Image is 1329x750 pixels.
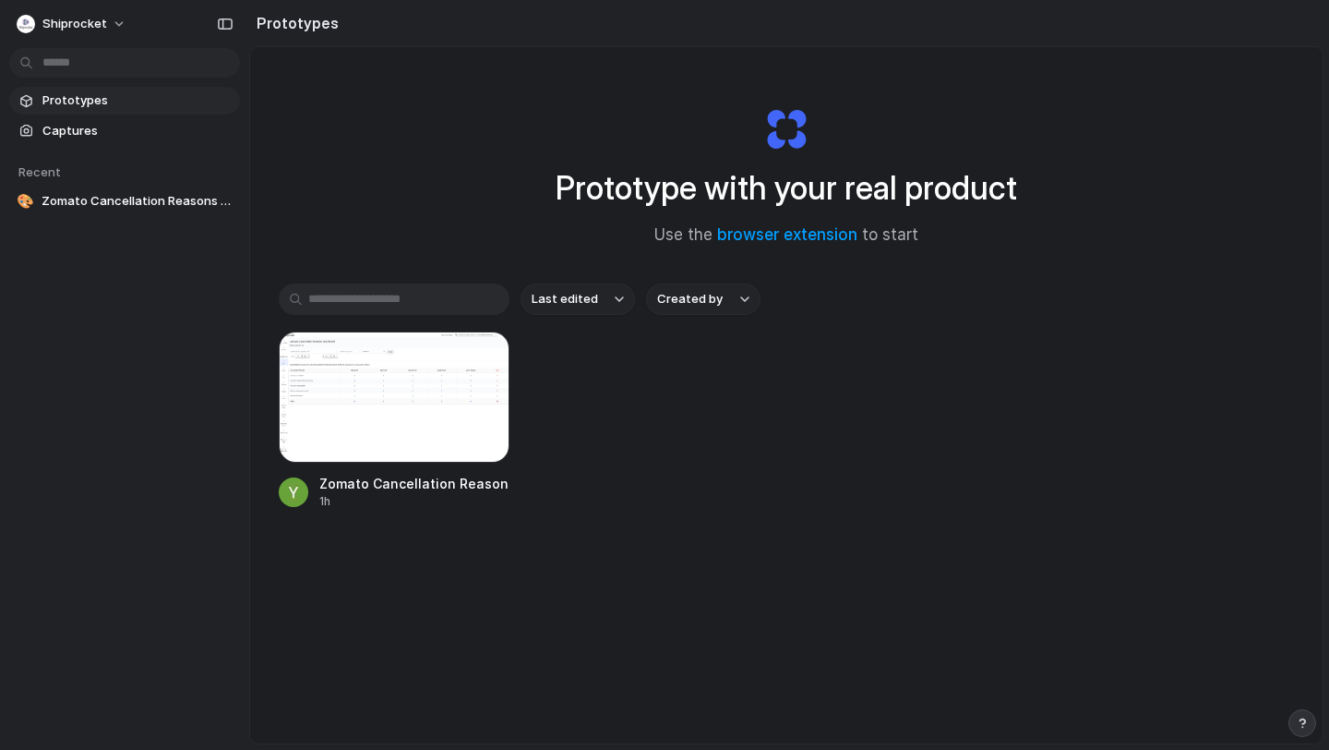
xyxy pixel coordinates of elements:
[42,15,107,33] span: Shiprocket
[657,290,723,308] span: Created by
[17,192,34,211] div: 🎨
[9,87,240,115] a: Prototypes
[42,122,233,140] span: Captures
[717,225,857,244] a: browser extension
[9,117,240,145] a: Captures
[18,164,61,179] span: Recent
[9,187,240,215] a: 🎨Zomato Cancellation Reasons Dashboard
[319,493,509,510] div: 1h
[249,12,339,34] h2: Prototypes
[532,290,598,308] span: Last edited
[556,163,1017,212] h1: Prototype with your real product
[646,284,760,315] button: Created by
[42,91,233,110] span: Prototypes
[42,192,233,211] span: Zomato Cancellation Reasons Dashboard
[319,474,509,493] div: Zomato Cancellation Reasons Dashboard
[521,284,635,315] button: Last edited
[9,9,136,39] button: Shiprocket
[654,224,918,248] span: Use the to start
[279,332,509,510] a: Zomato Cancellation Reasons DashboardZomato Cancellation Reasons Dashboard1h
